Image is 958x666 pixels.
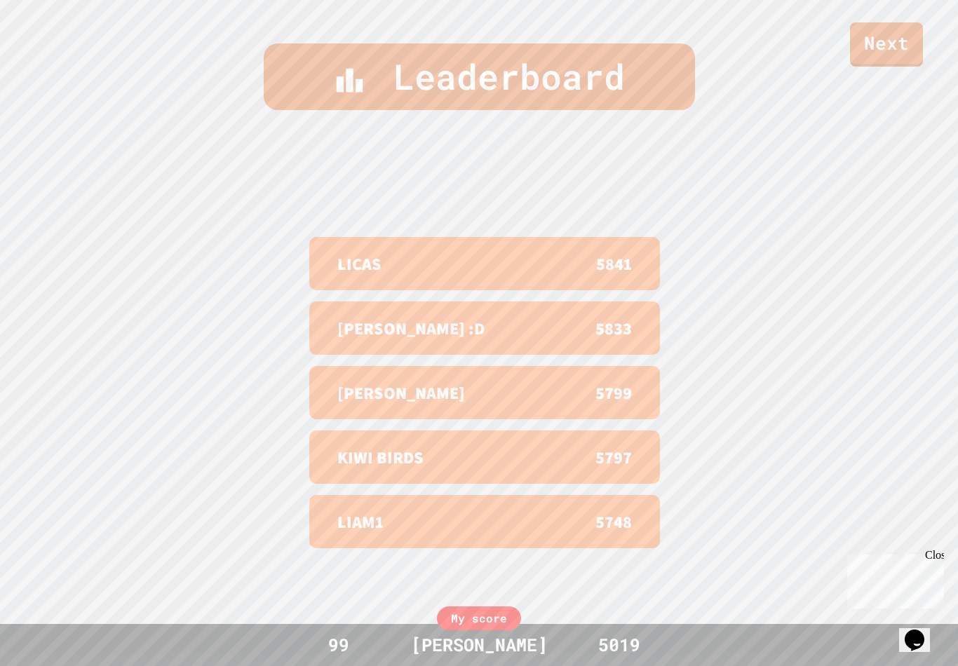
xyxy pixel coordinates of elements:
[842,549,944,609] iframe: chat widget
[264,43,695,110] div: Leaderboard
[595,444,632,470] p: 5797
[286,632,391,658] div: 99
[596,251,632,276] p: 5841
[397,632,562,658] div: [PERSON_NAME]
[6,6,97,89] div: Chat with us now!Close
[337,444,424,470] p: KIWI BIRDS
[337,251,382,276] p: LICAS
[850,22,923,67] a: Next
[567,632,672,658] div: 5019
[337,509,384,534] p: LIAM1
[437,606,521,630] div: My score
[595,509,632,534] p: 5748
[595,315,632,341] p: 5833
[337,315,485,341] p: [PERSON_NAME] :D
[899,610,944,652] iframe: chat widget
[595,380,632,405] p: 5799
[337,380,465,405] p: [PERSON_NAME]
